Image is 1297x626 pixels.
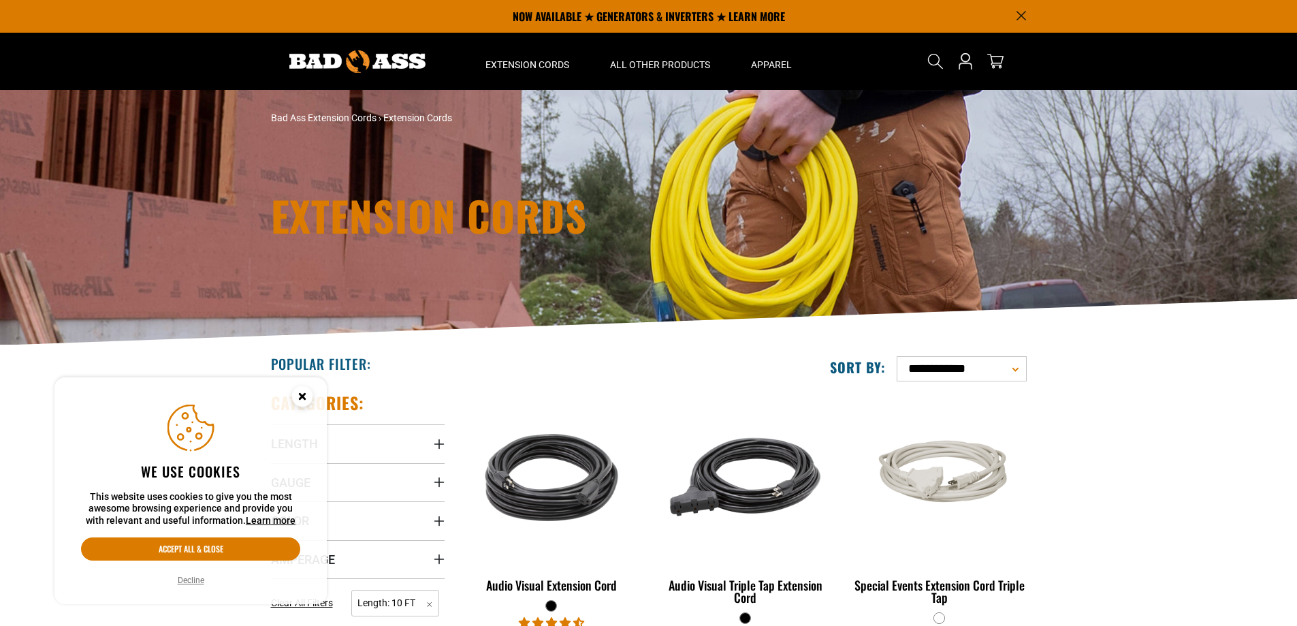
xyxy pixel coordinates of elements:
h1: Extension Cords [271,195,768,236]
summary: Color [271,501,445,539]
span: Extension Cords [383,112,452,123]
a: Length: 10 FT [351,596,439,609]
div: Special Events Extension Cord Triple Tap [852,579,1026,604]
summary: Extension Cords [465,33,590,90]
summary: Amperage [271,540,445,578]
summary: All Other Products [590,33,731,90]
span: All Other Products [610,59,710,71]
button: Accept all & close [81,537,300,561]
span: Length: 10 FT [351,590,439,616]
summary: Gauge [271,463,445,501]
p: This website uses cookies to give you the most awesome browsing experience and provide you with r... [81,491,300,527]
img: black [466,399,637,556]
summary: Apparel [731,33,812,90]
a: Learn more [246,515,295,526]
h2: We use cookies [81,463,300,480]
a: white Special Events Extension Cord Triple Tap [852,392,1026,612]
img: black [660,399,831,556]
button: Decline [174,574,208,587]
div: Audio Visual Triple Tap Extension Cord [658,579,832,604]
label: Sort by: [830,358,886,376]
nav: breadcrumbs [271,111,768,125]
h2: Popular Filter: [271,355,371,373]
a: Bad Ass Extension Cords [271,112,377,123]
span: Apparel [751,59,792,71]
summary: Search [925,50,946,72]
span: Clear All Filters [271,597,333,608]
img: Bad Ass Extension Cords [289,50,426,73]
aside: Cookie Consent [54,377,327,605]
a: black Audio Visual Triple Tap Extension Cord [658,392,832,612]
span: › [379,112,381,123]
img: white [854,425,1025,530]
a: black Audio Visual Extension Cord [465,392,639,599]
span: Extension Cords [485,59,569,71]
div: Audio Visual Extension Cord [465,579,639,591]
summary: Length [271,424,445,463]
